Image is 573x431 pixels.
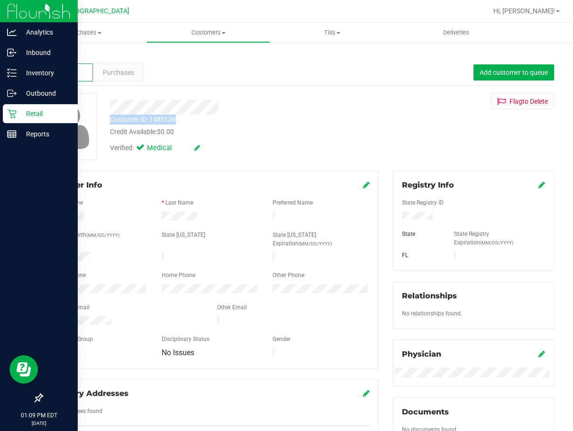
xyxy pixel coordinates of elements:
iframe: Resource center [9,355,38,384]
inline-svg: Reports [7,129,17,139]
span: Physician [402,350,441,359]
p: Inbound [17,47,73,58]
a: Deliveries [394,23,518,43]
inline-svg: Outbound [7,89,17,98]
span: Deliveries [430,28,482,37]
inline-svg: Inbound [7,48,17,57]
p: Outbound [17,88,73,99]
label: State Registry ID [402,198,444,207]
label: State [US_STATE] Expiration [273,231,369,248]
span: No Issues [162,348,194,357]
span: Customers [147,28,270,37]
div: Credit Available: [110,127,359,137]
span: Medical [147,143,185,153]
span: (MM/DD/YYYY) [480,240,513,245]
span: (MM/DD/YYYY) [299,241,332,246]
span: (MM/DD/YYYY) [86,233,119,238]
p: Reports [17,128,73,140]
span: Purchases [103,68,134,78]
label: Other Phone [273,271,304,279]
span: Tills [271,28,393,37]
button: Flagto Delete [491,93,554,109]
p: 01:09 PM EDT [4,411,73,420]
label: Last Name [165,198,193,207]
label: Preferred Name [273,198,313,207]
label: Date of Birth [55,231,119,239]
label: Gender [273,335,291,343]
inline-svg: Retail [7,109,17,118]
inline-svg: Analytics [7,27,17,37]
p: Retail [17,108,73,119]
a: Purchases [23,23,146,43]
inline-svg: Inventory [7,68,17,78]
div: State [395,230,447,238]
div: Customer ID: 1485136 [110,115,176,125]
span: Add customer to queue [480,69,548,76]
span: Documents [402,407,449,416]
label: Home Phone [162,271,195,279]
div: FL [395,251,447,260]
label: Disciplinary Status [162,335,209,343]
a: Tills [270,23,394,43]
span: Registry Info [402,180,454,189]
span: Relationships [402,291,457,300]
span: $0.00 [157,128,174,135]
p: [DATE] [4,420,73,427]
label: State [US_STATE] [162,231,205,239]
div: Verified: [110,143,200,153]
span: Hi, [PERSON_NAME]! [493,7,555,15]
label: Other Email [217,303,247,312]
button: Add customer to queue [473,64,554,81]
p: Analytics [17,27,73,38]
label: State Registry Expiration [454,230,545,247]
span: [GEOGRAPHIC_DATA] [64,7,129,15]
span: Delivery Addresses [51,389,128,398]
a: Customers [146,23,270,43]
label: No relationships found. [402,309,462,318]
p: Inventory [17,67,73,79]
span: Purchases [23,28,146,37]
